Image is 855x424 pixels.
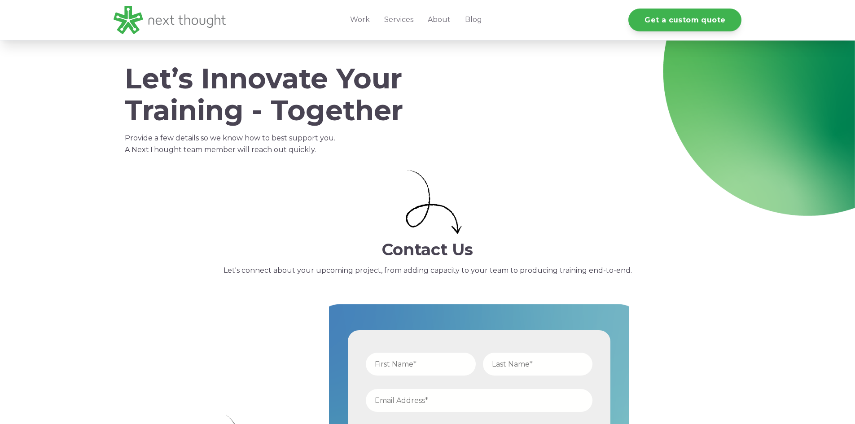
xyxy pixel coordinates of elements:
[366,353,476,376] input: First Name*
[483,353,593,376] input: Last Name*
[125,145,316,154] span: A NextThought team member will reach out quickly.
[125,61,403,127] span: Let’s Innovate Your Training - Together
[406,170,462,235] img: Small curly arrow
[114,6,226,34] img: LG - NextThought Logo
[628,9,741,31] a: Get a custom quote
[114,265,742,276] p: Let's connect about your upcoming project, from adding capacity to your team to producing trainin...
[125,134,335,142] span: Provide a few details so we know how to best support you.
[366,389,592,412] input: Email Address*
[114,240,742,259] h2: Contact Us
